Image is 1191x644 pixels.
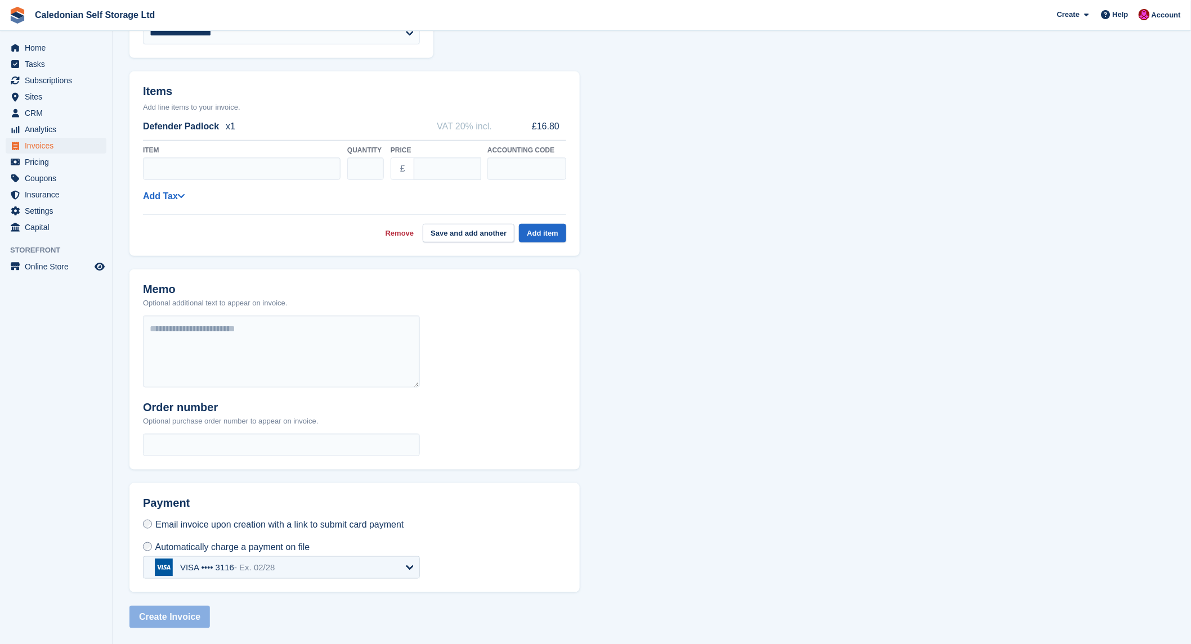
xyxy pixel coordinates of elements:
[143,191,185,201] a: Add Tax
[391,145,481,155] label: Price
[6,56,106,72] a: menu
[25,121,92,137] span: Analytics
[1139,9,1150,20] img: Donald Mathieson
[25,138,92,154] span: Invoices
[234,562,275,572] span: - Ex. 02/28
[25,187,92,202] span: Insurance
[129,606,210,628] button: Create Invoice
[6,203,106,219] a: menu
[25,89,92,105] span: Sites
[6,89,106,105] a: menu
[6,138,106,154] a: menu
[6,40,106,56] a: menu
[25,73,92,88] span: Subscriptions
[143,401,318,414] h2: Order number
[155,559,173,577] img: visa-b694ef4212b07b5f47965f94a99afb91c8fa3d2577008b26e631fad0fb21120b.svg
[6,121,106,137] a: menu
[30,6,159,24] a: Caledonian Self Storage Ltd
[180,562,275,573] div: VISA •••• 3116
[143,283,288,296] h2: Memo
[143,102,566,113] p: Add line items to your invoice.
[143,298,288,309] p: Optional additional text to appear on invoice.
[6,187,106,202] a: menu
[25,219,92,235] span: Capital
[143,542,152,551] input: Automatically charge a payment on file
[1113,9,1129,20] span: Help
[25,56,92,72] span: Tasks
[143,497,420,519] h2: Payment
[25,40,92,56] span: Home
[9,7,26,24] img: stora-icon-8386f47178a22dfd0bd8f6a31ec36ba5ce8667c1dd55bd0f319d3a0aa187defe.svg
[6,154,106,170] a: menu
[1057,9,1080,20] span: Create
[143,85,566,100] h2: Items
[6,259,106,274] a: menu
[347,145,384,155] label: Quantity
[155,520,404,529] span: Email invoice upon creation with a link to submit card payment
[25,259,92,274] span: Online Store
[143,120,219,133] span: Defender Padlock
[6,73,106,88] a: menu
[386,228,414,239] a: Remove
[143,416,318,427] p: Optional purchase order number to appear on invoice.
[155,542,310,552] span: Automatically charge a payment on file
[517,120,559,133] span: £16.80
[93,260,106,273] a: Preview store
[6,170,106,186] a: menu
[6,105,106,121] a: menu
[226,120,235,133] span: x1
[10,245,112,256] span: Storefront
[143,520,152,529] input: Email invoice upon creation with a link to submit card payment
[1152,10,1181,21] span: Account
[143,145,341,155] label: Item
[6,219,106,235] a: menu
[519,224,566,242] button: Add item
[25,203,92,219] span: Settings
[487,145,566,155] label: Accounting code
[25,170,92,186] span: Coupons
[25,105,92,121] span: CRM
[437,120,492,133] span: VAT 20% incl.
[25,154,92,170] span: Pricing
[423,224,514,242] button: Save and add another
